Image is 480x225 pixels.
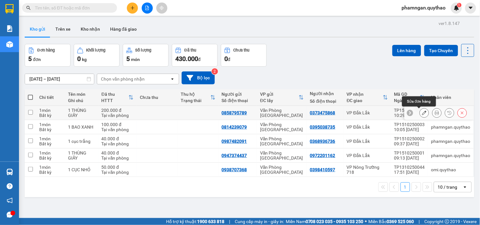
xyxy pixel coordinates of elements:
[131,57,140,62] span: món
[127,3,138,14] button: plus
[5,4,14,14] img: logo-vxr
[102,150,134,155] div: 40.000 đ
[457,3,462,7] sup: 1
[445,219,449,224] span: copyright
[439,20,460,27] div: ver 1.8.147
[98,89,137,106] th: Toggle SortBy
[39,170,62,175] div: Bất kỳ
[68,98,95,103] div: Ghi chú
[310,110,335,115] div: 0373475868
[142,3,153,14] button: file-add
[39,95,62,100] div: Chi tiết
[222,92,254,97] div: Người gửi
[145,6,149,10] span: file-add
[222,110,247,115] div: 0858795789
[35,4,109,11] input: Tìm tên, số ĐT hoặc mã đơn
[260,122,304,132] div: Văn Phòng [GEOGRAPHIC_DATA]
[438,184,458,190] div: 10 / trang
[463,185,468,190] svg: open
[260,150,304,161] div: Văn Phòng [GEOGRAPHIC_DATA]
[181,92,210,97] div: Thu hộ
[394,98,420,103] div: Ngày ĐH
[222,153,247,158] div: 0947374437
[156,3,167,14] button: aim
[50,21,76,37] button: Trên xe
[6,41,13,48] img: warehouse-icon
[310,125,335,130] div: 0395038735
[39,122,62,127] div: 1 món
[286,218,364,225] span: Miền Nam
[102,98,128,103] div: HTTT
[25,44,71,67] button: Đơn hàng5đơn
[184,48,196,52] div: Đã thu
[74,44,120,67] button: Khối lượng0kg
[175,55,198,63] span: 430.000
[431,139,471,144] div: phamngan.quythao
[401,182,410,192] button: 1
[68,150,95,161] div: 1 THÙNG GIẤY
[123,44,169,67] button: Số lượng5món
[234,48,250,52] div: Chưa thu
[310,167,335,172] div: 0398410597
[394,122,425,127] div: TP1510250003
[25,74,94,84] input: Select a date range.
[86,48,106,52] div: Khối lượng
[39,113,62,118] div: Bất kỳ
[229,218,230,225] span: |
[222,98,254,103] div: Số điện thoại
[68,108,95,118] div: 1 THÙNG GIẤY
[394,155,425,161] div: 09:13 [DATE]
[394,165,425,170] div: TP1310250044
[166,218,224,225] span: Hỗ trợ kỹ thuật:
[172,44,218,67] button: Đã thu430.000đ
[369,218,414,225] span: Miền Bắc
[26,6,31,10] span: search
[465,3,476,14] button: caret-down
[6,169,13,175] img: warehouse-icon
[347,165,388,175] div: VP Nông Trường 718
[397,4,451,12] span: phamngan.quythao
[394,108,425,113] div: TP1510250004
[260,136,304,146] div: Văn Phòng [GEOGRAPHIC_DATA]
[235,218,284,225] span: Cung cấp máy in - giấy in:
[347,153,388,158] div: VP Đắk Lắk
[344,89,391,106] th: Toggle SortBy
[3,27,44,48] li: VP Văn Phòng [GEOGRAPHIC_DATA]
[310,99,340,104] div: Số điện thoại
[101,76,145,82] div: Chọn văn phòng nhận
[260,165,304,175] div: Văn Phòng [GEOGRAPHIC_DATA]
[365,220,367,223] span: ⚪️
[431,95,471,100] div: Nhân viên
[102,108,134,113] div: 200.000 đ
[7,198,13,204] span: notification
[394,150,425,155] div: TP1510250001
[306,219,364,224] strong: 0708 023 035 - 0935 103 250
[431,153,471,158] div: phamngan.quythao
[76,21,105,37] button: Kho nhận
[68,92,95,97] div: Tên món
[394,170,425,175] div: 17:51 [DATE]
[420,108,429,118] div: Sửa đơn hàng
[392,45,421,56] button: Lên hàng
[33,57,41,62] span: đơn
[260,108,304,118] div: Văn Phòng [GEOGRAPHIC_DATA]
[39,108,62,113] div: 1 món
[39,155,62,161] div: Bất kỳ
[102,155,134,161] div: Tại văn phòng
[6,25,13,32] img: solution-icon
[182,71,215,84] button: Bộ lọc
[39,165,62,170] div: 1 món
[68,167,95,172] div: 1 CỤC NHỎ
[347,139,388,144] div: VP Đắk Lắk
[224,55,228,63] span: 0
[222,139,247,144] div: 0987482091
[102,92,128,97] div: Đã thu
[28,55,32,63] span: 5
[310,91,340,96] div: Người nhận
[198,57,201,62] span: đ
[140,95,174,100] div: Chưa thu
[260,98,299,103] div: ĐC lấy
[102,136,134,141] div: 40.000 đ
[178,89,218,106] th: Toggle SortBy
[102,113,134,118] div: Tại văn phòng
